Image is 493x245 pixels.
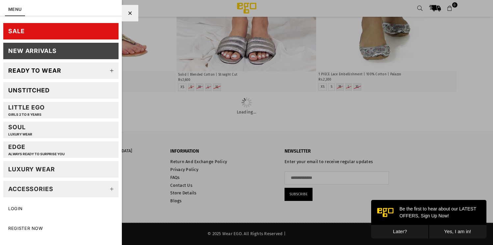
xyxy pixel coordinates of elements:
a: Unstitched [3,82,119,99]
a: SoulLUXURY WEAR [3,122,119,138]
a: New Arrivals [3,43,119,59]
a: Ready to wear [3,62,119,79]
a: Register Now [3,220,119,237]
a: LOGIN [3,201,119,217]
div: LUXURY WEAR [8,165,55,173]
a: MENU [8,7,22,12]
div: New Arrivals [8,47,57,55]
p: LUXURY WEAR [8,132,32,136]
div: Accessories [8,185,53,193]
a: LUXURY WEAR [3,161,119,178]
div: Little EGO [8,104,45,116]
a: Accessories [3,181,119,197]
a: SALE [3,23,119,39]
a: EDGEAlways ready to surprise you [3,141,119,158]
div: Close Menu [122,5,138,21]
div: EDGE [8,143,65,156]
p: GIRLS 2 TO 8 YEARS [8,112,45,117]
iframe: webpush-onsite [371,200,486,238]
div: Unstitched [8,86,50,94]
div: Soul [8,123,32,136]
p: Always ready to surprise you [8,152,65,156]
div: Ready to wear [8,67,61,74]
div: SALE [8,27,25,35]
a: Little EGOGIRLS 2 TO 8 YEARS [3,102,119,118]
